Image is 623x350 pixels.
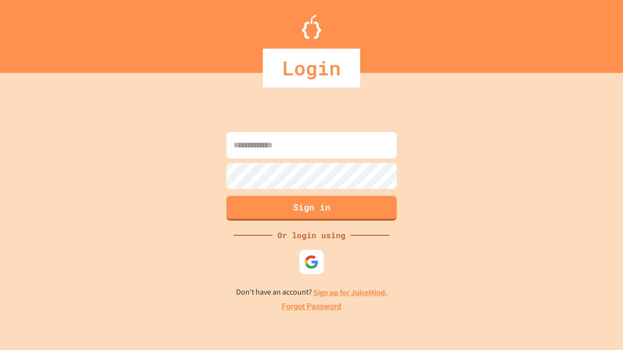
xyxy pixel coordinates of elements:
[236,286,387,298] p: Don't have an account?
[542,269,613,310] iframe: chat widget
[313,287,387,297] a: Sign up for JuiceMind.
[282,301,341,313] a: Forgot Password
[582,311,613,340] iframe: chat widget
[263,49,360,87] div: Login
[302,15,321,39] img: Logo.svg
[273,229,350,241] div: Or login using
[304,255,319,269] img: google-icon.svg
[226,196,397,221] button: Sign in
